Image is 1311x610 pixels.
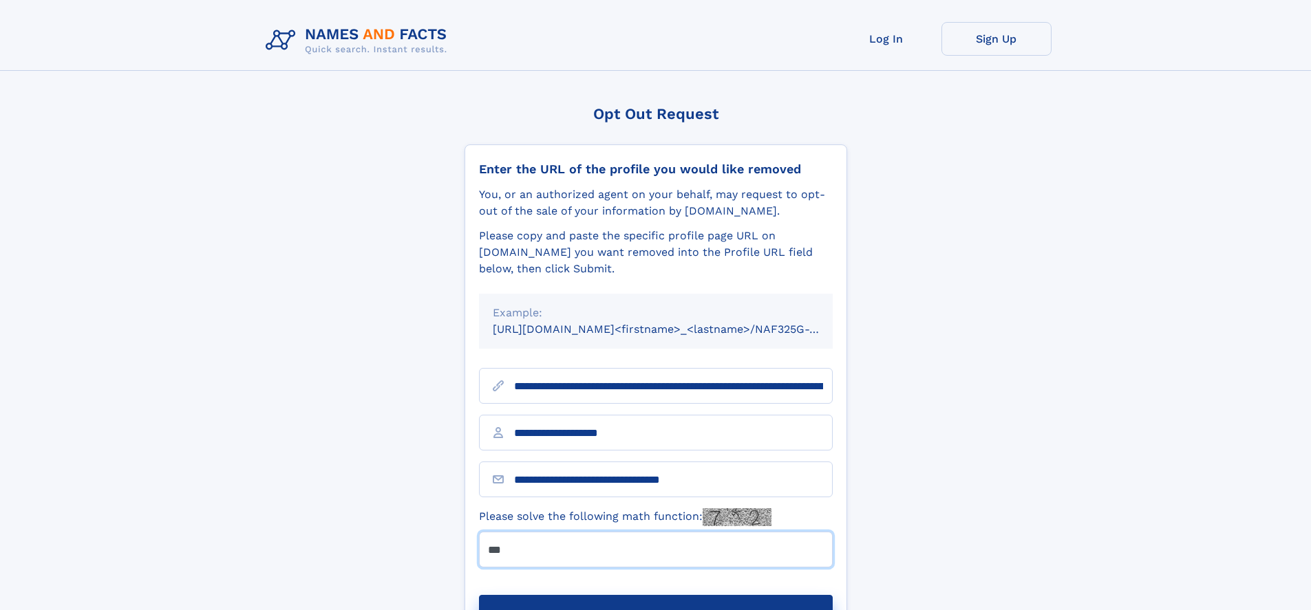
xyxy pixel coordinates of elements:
[493,323,859,336] small: [URL][DOMAIN_NAME]<firstname>_<lastname>/NAF325G-xxxxxxxx
[831,22,941,56] a: Log In
[479,162,833,177] div: Enter the URL of the profile you would like removed
[479,186,833,219] div: You, or an authorized agent on your behalf, may request to opt-out of the sale of your informatio...
[479,228,833,277] div: Please copy and paste the specific profile page URL on [DOMAIN_NAME] you want removed into the Pr...
[479,508,771,526] label: Please solve the following math function:
[493,305,819,321] div: Example:
[941,22,1052,56] a: Sign Up
[465,105,847,122] div: Opt Out Request
[260,22,458,59] img: Logo Names and Facts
